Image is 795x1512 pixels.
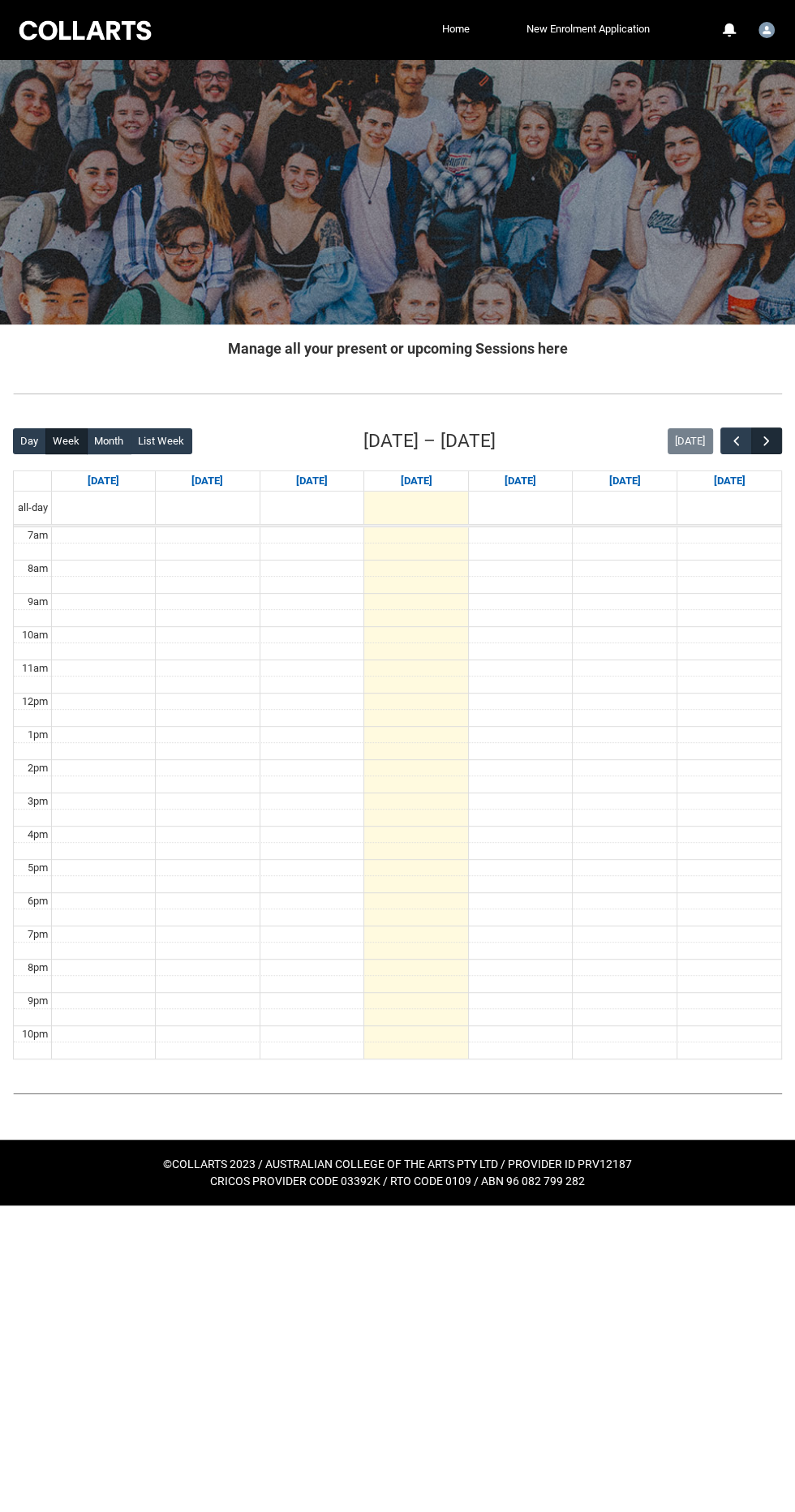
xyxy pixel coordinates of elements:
div: 6pm [24,893,51,909]
div: 2pm [24,760,51,776]
a: Go to September 7, 2025 [84,471,122,491]
div: 8am [24,561,51,577]
div: 10pm [19,1026,51,1042]
div: 8pm [24,960,51,976]
a: Go to September 10, 2025 [397,471,435,491]
div: 1pm [24,727,51,743]
a: Go to September 12, 2025 [606,471,644,491]
div: 9pm [24,993,51,1009]
div: 9am [24,594,51,610]
a: Home [438,17,474,41]
img: REDU_GREY_LINE [13,1087,782,1100]
div: 3pm [24,793,51,810]
button: Month [87,428,131,454]
a: Go to September 9, 2025 [293,471,331,491]
span: all-day [15,500,51,516]
a: Go to September 11, 2025 [501,471,539,491]
div: 7am [24,527,51,543]
div: 10am [19,627,51,643]
button: Week [45,428,88,454]
button: Day [13,428,46,454]
button: List Week [131,428,192,454]
img: REDU_GREY_LINE [13,387,782,400]
div: 5pm [24,860,51,876]
div: 11am [19,660,51,677]
img: Student.nnguyen.20241911 [758,22,775,38]
div: 7pm [24,926,51,943]
button: Next Week [751,427,782,454]
a: Go to September 8, 2025 [188,471,226,491]
button: Previous Week [720,427,751,454]
button: [DATE] [668,428,713,454]
a: Go to September 13, 2025 [710,471,748,491]
h2: Manage all your present or upcoming Sessions here [13,337,782,359]
button: User Profile Student.nnguyen.20241911 [754,15,779,41]
h2: [DATE] – [DATE] [363,427,496,455]
div: 12pm [19,694,51,710]
div: 4pm [24,827,51,843]
a: New Enrolment Application [522,17,654,41]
